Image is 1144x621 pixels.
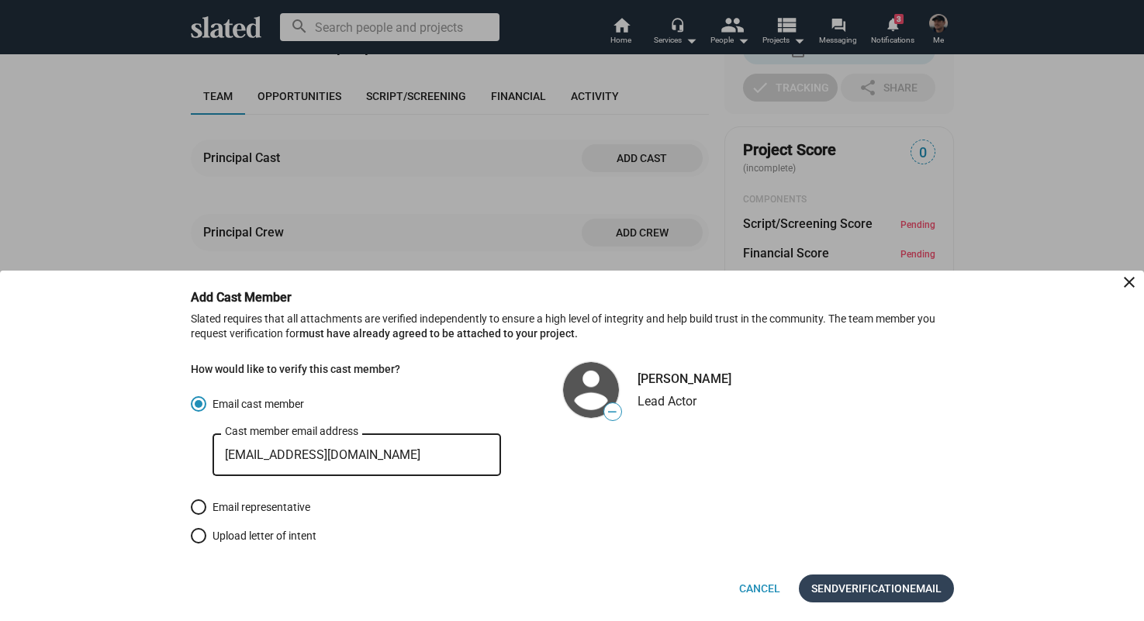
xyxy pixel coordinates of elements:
button: Cancel [727,574,793,602]
span: Email cast member [206,396,304,412]
img: undefined [563,362,619,418]
mat-icon: close [1120,273,1139,292]
div: [PERSON_NAME] [638,371,731,387]
button: SendVerificationEmail [799,574,954,602]
span: Send Email [811,574,942,602]
div: Lead Actor [638,393,731,409]
span: Email representative [206,499,310,515]
span: Upload letter of intent [206,528,316,543]
p: How would like to verify this cast member? [191,362,501,377]
span: Cancel [739,574,780,602]
h3: Add Cast Member [191,289,313,305]
span: must have already agreed to be attached to your project. [299,327,578,340]
span: Verification [838,574,910,602]
p: Slated requires that all attachments are verified independently to ensure a high level of integri... [191,312,954,353]
span: — [604,405,621,419]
